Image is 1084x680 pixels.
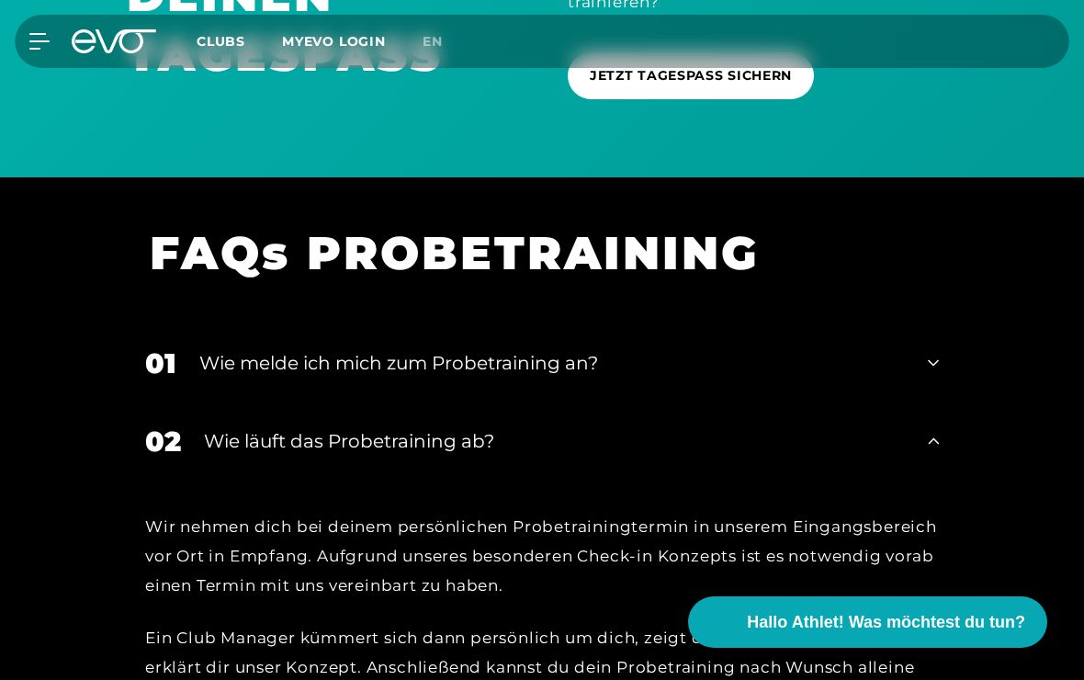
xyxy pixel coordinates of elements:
span: en [423,33,443,50]
a: en [423,31,465,52]
div: 01 [145,343,176,384]
span: Hallo Athlet! Was möchtest du tun? [747,610,1025,635]
div: Wie melde ich mich zum Probetraining an? [199,349,905,377]
a: MYEVO LOGIN [282,33,386,50]
div: Wir nehmen dich bei deinem persönlichen Probetrainingtermin in unserem Eingangsbereich vor Ort in... [145,512,939,601]
a: Clubs [197,32,282,50]
h1: FAQs PROBETRAINING [150,223,911,283]
div: 02 [145,421,181,462]
div: Wie läuft das Probetraining ab? [204,427,905,455]
button: Hallo Athlet! Was möchtest du tun? [688,596,1047,648]
span: Clubs [197,33,245,50]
